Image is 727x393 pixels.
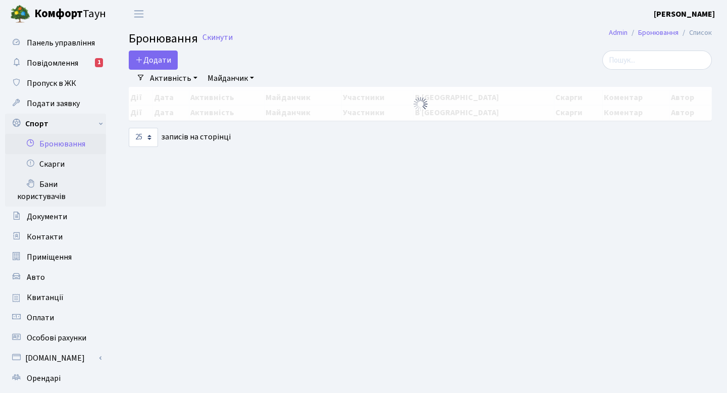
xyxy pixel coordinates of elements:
[5,53,106,73] a: Повідомлення1
[654,8,715,20] a: [PERSON_NAME]
[594,22,727,43] nav: breadcrumb
[126,6,151,22] button: Переключити навігацію
[203,70,258,87] a: Майданчик
[27,58,78,69] span: Повідомлення
[129,51,178,70] button: Додати
[27,292,64,303] span: Квитанції
[638,27,679,38] a: Бронювання
[27,37,95,48] span: Панель управління
[602,51,712,70] input: Пошук...
[27,272,45,283] span: Авто
[95,58,103,67] div: 1
[5,348,106,368] a: [DOMAIN_NAME]
[27,312,54,323] span: Оплати
[5,33,106,53] a: Панель управління
[27,373,61,384] span: Орендарі
[5,267,106,287] a: Авто
[5,154,106,174] a: Скарги
[34,6,106,23] span: Таун
[5,247,106,267] a: Приміщення
[609,27,628,38] a: Admin
[5,207,106,227] a: Документи
[5,308,106,328] a: Оплати
[27,98,80,109] span: Подати заявку
[27,332,86,343] span: Особові рахунки
[5,93,106,114] a: Подати заявку
[10,4,30,24] img: logo.png
[34,6,83,22] b: Комфорт
[27,78,76,89] span: Пропуск в ЖК
[146,70,201,87] a: Активність
[412,96,429,112] img: Обробка...
[5,114,106,134] a: Спорт
[129,128,231,147] label: записів на сторінці
[5,368,106,388] a: Орендарі
[129,30,198,47] span: Бронювання
[5,227,106,247] a: Контакти
[27,252,72,263] span: Приміщення
[27,231,63,242] span: Контакти
[202,33,233,42] a: Скинути
[654,9,715,20] b: [PERSON_NAME]
[129,128,158,147] select: записів на сторінці
[5,134,106,154] a: Бронювання
[5,174,106,207] a: Бани користувачів
[5,287,106,308] a: Квитанції
[27,211,67,222] span: Документи
[5,73,106,93] a: Пропуск в ЖК
[5,328,106,348] a: Особові рахунки
[679,27,712,38] li: Список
